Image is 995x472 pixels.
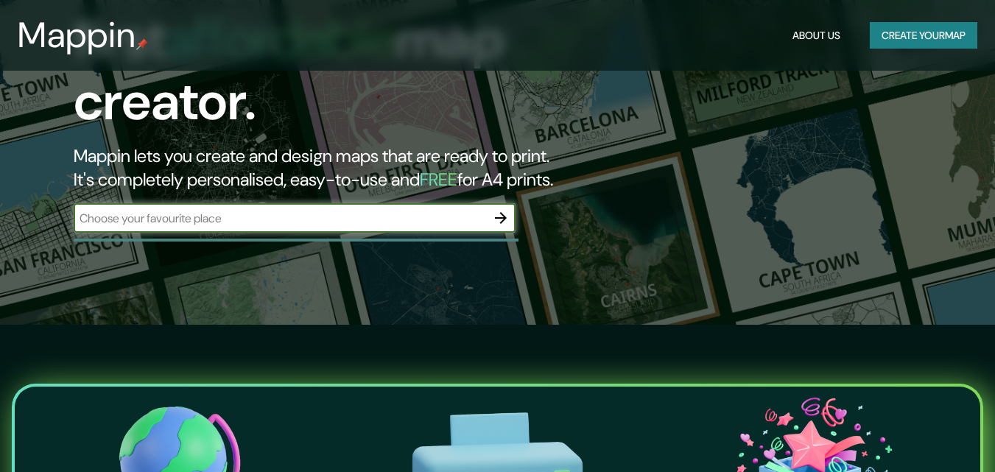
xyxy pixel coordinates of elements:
[74,144,572,191] h2: Mappin lets you create and design maps that are ready to print. It's completely personalised, eas...
[787,22,846,49] button: About Us
[864,415,979,456] iframe: Help widget launcher
[74,210,486,227] input: Choose your favourite place
[136,38,148,50] img: mappin-pin
[420,168,457,191] h5: FREE
[870,22,977,49] button: Create yourmap
[18,15,136,56] h3: Mappin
